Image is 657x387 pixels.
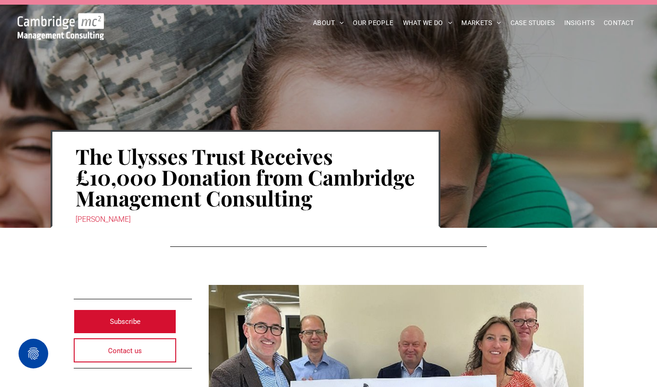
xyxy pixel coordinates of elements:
[108,339,142,362] span: Contact us
[74,310,177,334] a: Subscribe
[599,16,638,30] a: CONTACT
[398,16,457,30] a: WHAT WE DO
[506,16,560,30] a: CASE STUDIES
[76,213,415,226] div: [PERSON_NAME]
[308,16,349,30] a: ABOUT
[560,16,599,30] a: INSIGHTS
[74,338,177,362] a: Contact us
[348,16,398,30] a: OUR PEOPLE
[18,13,104,40] img: Go to Homepage
[18,14,104,24] a: Your Business Transformed | Cambridge Management Consulting
[457,16,505,30] a: MARKETS
[76,145,415,209] h1: The Ulysses Trust Receives £10,000 Donation from Cambridge Management Consulting
[110,310,140,333] span: Subscribe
